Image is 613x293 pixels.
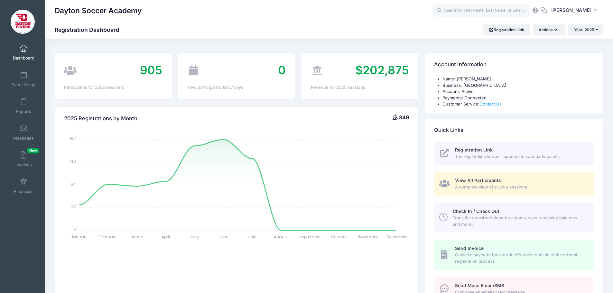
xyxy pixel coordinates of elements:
[551,7,592,14] span: [PERSON_NAME]
[187,84,285,91] div: New participants: last 7 days
[8,148,39,170] a: InvoicesNew
[8,41,39,64] a: Dashboard
[453,215,587,227] span: Track the arrival and departure status, view remaining balances, and more.
[399,114,409,121] span: 849
[455,252,587,264] span: Collect a payment for a product/service outside of the normal registration process
[278,63,286,77] span: 0
[64,109,137,128] h4: 2025 Registrations by Month
[131,234,143,240] tspan: March
[64,84,162,91] div: Participants for 2025 sessions
[13,135,34,141] span: Messages
[455,283,504,288] span: Send Mass Email/SMS
[442,95,594,101] li: Payments: Connected
[533,24,565,35] button: Actions
[434,121,463,139] h4: Quick Links
[248,234,256,240] tspan: July
[70,159,76,164] tspan: 140
[8,68,39,90] a: Event Setup
[299,234,321,240] tspan: September
[358,234,378,240] tspan: November
[355,63,409,77] span: $202,875
[12,82,36,87] span: Event Setup
[27,148,39,153] span: New
[55,26,125,33] h1: Registration Dashboard
[568,24,603,35] button: Year: 2025
[219,234,228,240] tspan: June
[434,56,487,74] h4: Account Information
[434,172,594,196] a: View All Participants A complete view of all your sessions.
[483,24,530,35] a: Registration Link
[14,189,33,194] span: Financials
[100,234,117,240] tspan: February
[74,226,76,232] tspan: 0
[455,147,493,152] span: Registration Link
[433,4,530,17] input: Search by First Name, Last Name, or Email...
[13,55,34,61] span: Dashboard
[442,101,594,107] li: Customer Service:
[190,234,199,240] tspan: May
[274,234,288,240] tspan: August
[8,175,39,197] a: Financials
[311,84,409,91] div: Revenue for 2025 sessions
[71,204,76,209] tspan: 47
[547,3,603,18] button: [PERSON_NAME]
[442,88,594,95] li: Account: Active
[442,82,594,89] li: Business: [GEOGRAPHIC_DATA]
[331,234,347,240] tspan: October
[15,162,32,168] span: Invoices
[70,136,76,141] tspan: 187
[55,3,142,18] h1: Dayton Soccer Academy
[11,10,35,34] img: Dayton Soccer Academy
[140,63,162,77] span: 905
[455,178,501,183] span: View All Participants
[162,234,170,240] tspan: April
[574,27,594,32] span: Year: 2025
[455,153,587,160] span: The registration link as it appears to your participants.
[434,142,594,165] a: Registration Link The registration link as it appears to your participants.
[434,203,594,233] a: Check In / Check Out Track the arrival and departure status, view remaining balances, and more.
[442,76,594,82] li: Name: [PERSON_NAME]
[71,234,88,240] tspan: January
[453,208,499,214] span: Check In / Check Out
[8,95,39,117] a: Reports
[455,245,484,251] span: Send Invoice
[16,109,31,114] span: Reports
[386,234,407,240] tspan: December
[434,240,594,270] a: Send Invoice Collect a payment for a product/service outside of the normal registration process
[71,181,76,187] tspan: 94
[479,101,502,106] a: Contact Us
[8,121,39,144] a: Messages
[455,184,587,190] span: A complete view of all your sessions.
